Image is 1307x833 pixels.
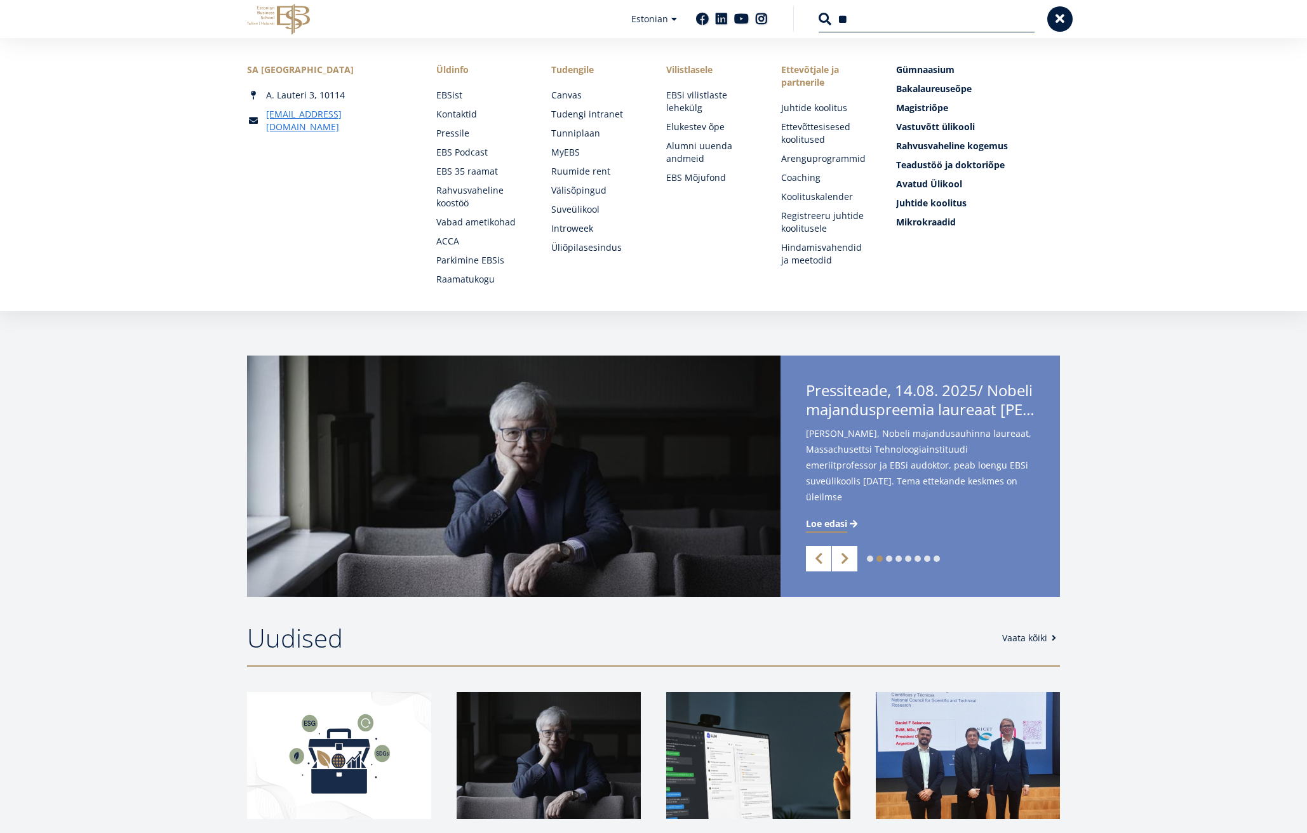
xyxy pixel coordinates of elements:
span: Teadustöö ja doktoriõpe [896,159,1005,171]
img: Startup toolkit image [247,692,431,819]
a: Tunniplaan [551,127,641,140]
span: majanduspreemia laureaat [PERSON_NAME] esineb EBSi suveülikoolis [806,400,1035,419]
a: EBSi vilistlaste lehekülg [666,89,756,114]
a: Tudengi intranet [551,108,641,121]
a: Rahvusvaheline kogemus [896,140,1060,152]
span: Avatud Ülikool [896,178,962,190]
a: 7 [924,556,930,562]
a: EBS Mõjufond [666,171,756,184]
h2: Uudised [247,622,989,654]
a: 6 [915,556,921,562]
a: MyEBS [551,146,641,159]
span: Rahvusvaheline kogemus [896,140,1008,152]
a: Suveülikool [551,203,641,216]
a: EBS 35 raamat [436,165,526,178]
span: Pressiteade, 14.08. 2025/ Nobeli [806,381,1035,423]
span: [PERSON_NAME], Nobeli majandusauhinna laureaat, Massachusettsi Tehnoloogiainstituudi emeriitprofe... [806,425,1035,525]
a: Vabad ametikohad [436,216,526,229]
a: Tudengile [551,63,641,76]
span: Üldinfo [436,63,526,76]
a: 2 [876,556,883,562]
a: Parkimine EBSis [436,254,526,267]
a: Previous [806,546,831,571]
a: Bakalaureuseõpe [896,83,1060,95]
span: Mikrokraadid [896,216,956,228]
a: [EMAIL_ADDRESS][DOMAIN_NAME] [266,108,411,133]
a: 8 [934,556,940,562]
a: 4 [895,556,902,562]
a: Pressile [436,127,526,140]
a: Üliõpilasesindus [551,241,641,254]
a: Kontaktid [436,108,526,121]
a: Välisõpingud [551,184,641,197]
a: Alumni uuenda andmeid [666,140,756,165]
a: Gümnaasium [896,63,1060,76]
a: Elukestev õpe [666,121,756,133]
a: Magistriõpe [896,102,1060,114]
a: 3 [886,556,892,562]
div: SA [GEOGRAPHIC_DATA] [247,63,411,76]
a: Youtube [734,13,749,25]
a: Juhtide koolitus [781,102,871,114]
span: Vastuvõtt ülikooli [896,121,975,133]
a: Vaata kõiki [1002,632,1060,644]
a: ACCA [436,235,526,248]
a: Linkedin [715,13,728,25]
div: A. Lauteri 3, 10114 [247,89,411,102]
a: Juhtide koolitus [896,197,1060,210]
span: Juhtide koolitus [896,197,967,209]
a: Canvas [551,89,641,102]
a: 1 [867,556,873,562]
img: a [247,356,781,597]
a: 5 [905,556,911,562]
a: Avatud Ülikool [896,178,1060,190]
a: Arenguprogrammid [781,152,871,165]
a: Introweek [551,222,641,235]
span: Vilistlasele [666,63,756,76]
a: Rahvusvaheline koostöö [436,184,526,210]
span: Magistriõpe [896,102,948,114]
span: Ettevõtjale ja partnerile [781,63,871,89]
a: Ruumide rent [551,165,641,178]
a: Loe edasi [806,517,860,530]
a: Hindamisvahendid ja meetodid [781,241,871,267]
a: Ettevõttesisesed koolitused [781,121,871,146]
a: Next [832,546,857,571]
a: Coaching [781,171,871,184]
a: Teadustöö ja doktoriõpe [896,159,1060,171]
span: Bakalaureuseõpe [896,83,972,95]
a: EBSist [436,89,526,102]
img: OG: IMAGE Daniel Salamone visit [876,692,1060,819]
a: Vastuvõtt ülikooli [896,121,1060,133]
span: Gümnaasium [896,63,955,76]
a: EBS Podcast [436,146,526,159]
a: Registreeru juhtide koolitusele [781,210,871,235]
a: Koolituskalender [781,190,871,203]
a: Instagram [755,13,768,25]
a: Mikrokraadid [896,216,1060,229]
img: a [457,692,641,819]
span: Loe edasi [806,517,847,530]
a: Facebook [696,13,709,25]
img: a [666,692,850,819]
a: Raamatukogu [436,273,526,286]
